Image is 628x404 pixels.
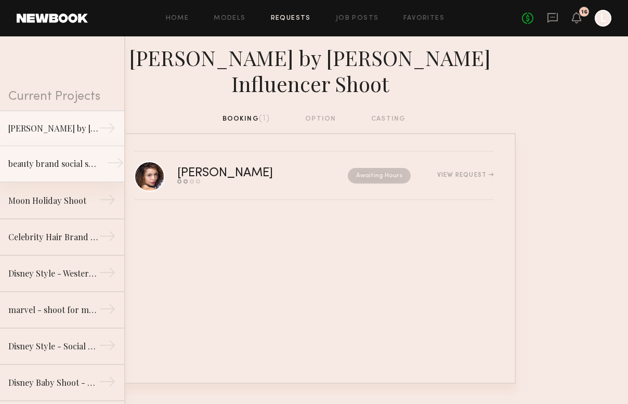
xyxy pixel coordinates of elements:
div: → [99,191,116,212]
div: → [99,120,116,140]
a: Favorites [403,15,444,22]
div: [PERSON_NAME] by [PERSON_NAME] Influencer Shoot [8,122,99,135]
nb-request-status: Awaiting Hours [348,168,411,184]
div: Disney Baby Shoot - Models with Babies Under 1 [8,376,99,389]
a: Home [166,15,189,22]
a: Models [214,15,245,22]
div: → [99,301,116,321]
div: beauty brand social shoot [8,158,99,170]
div: 16 [581,9,587,15]
div: marvel - shoot for marvel socials [8,304,99,316]
a: [PERSON_NAME]Awaiting HoursView Request [134,152,494,200]
a: Requests [271,15,311,22]
div: → [99,264,116,285]
div: [PERSON_NAME] [177,167,310,179]
div: Disney Style - Social Shoot [8,340,99,353]
div: [PERSON_NAME] by [PERSON_NAME] Influencer Shoot [112,45,516,97]
div: → [99,373,116,394]
a: L [595,10,611,27]
div: Moon Holiday Shoot [8,194,99,207]
div: → [99,228,116,249]
div: View Request [437,172,494,178]
div: → [107,154,124,175]
a: Job Posts [336,15,379,22]
div: Celebrity Hair Brand - Salon Shoot [8,231,99,243]
div: Disney Style - Western Shoot [8,267,99,280]
div: → [99,337,116,358]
